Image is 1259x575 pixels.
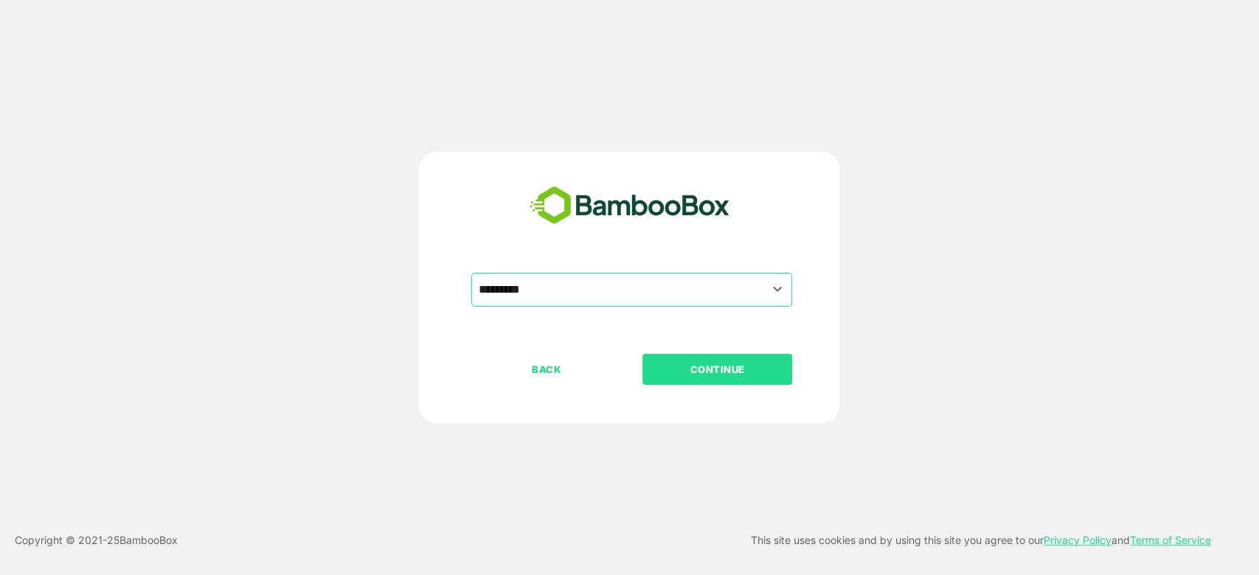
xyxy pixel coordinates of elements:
[751,532,1211,549] p: This site uses cookies and by using this site you agree to our and
[15,532,178,549] p: Copyright © 2021- 25 BambooBox
[471,354,621,385] button: BACK
[644,361,791,377] p: CONTINUE
[767,279,787,299] button: Open
[1044,534,1111,546] a: Privacy Policy
[642,354,792,385] button: CONTINUE
[473,361,620,377] p: BACK
[521,181,738,230] img: bamboobox
[1130,534,1211,546] a: Terms of Service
